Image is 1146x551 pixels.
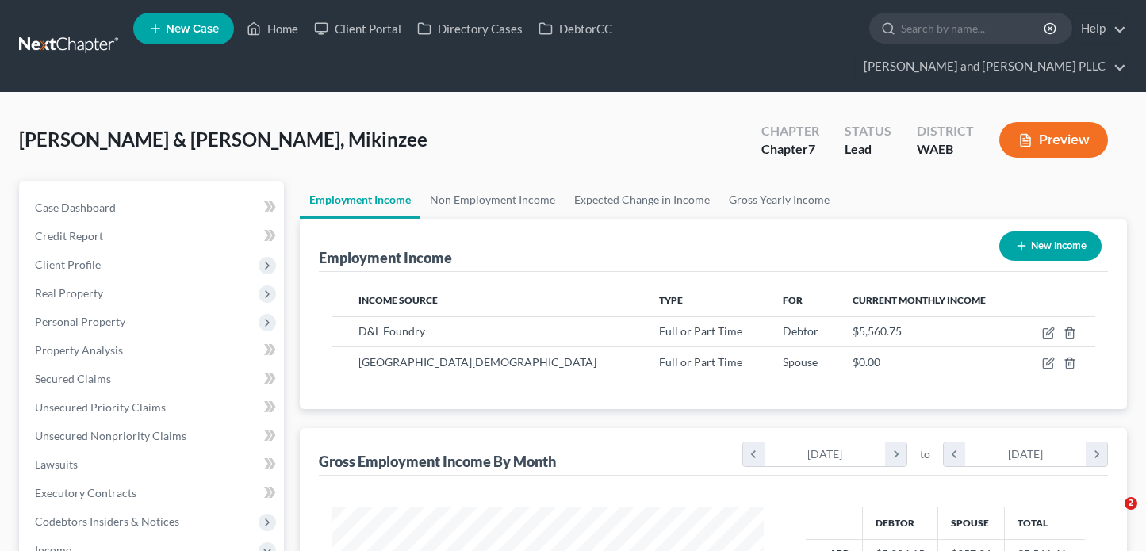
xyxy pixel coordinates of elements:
span: 7 [808,141,815,156]
a: Property Analysis [22,336,284,365]
span: D&L Foundry [358,324,425,338]
span: [GEOGRAPHIC_DATA][DEMOGRAPHIC_DATA] [358,355,596,369]
iframe: Intercom live chat [1092,497,1130,535]
span: For [783,294,803,306]
a: Home [239,14,306,43]
div: Lead [845,140,891,159]
span: [PERSON_NAME] & [PERSON_NAME], Mikinzee [19,128,427,151]
a: Lawsuits [22,450,284,479]
a: Gross Yearly Income [719,181,839,219]
span: Secured Claims [35,372,111,385]
span: to [920,446,930,462]
a: Case Dashboard [22,193,284,222]
th: Total [1004,507,1085,539]
th: Debtor [862,507,937,539]
a: Executory Contracts [22,479,284,507]
div: District [917,122,974,140]
input: Search by name... [901,13,1046,43]
span: Debtor [783,324,818,338]
div: [DATE] [965,442,1087,466]
a: Help [1073,14,1126,43]
span: Type [659,294,683,306]
span: Real Property [35,286,103,300]
div: Gross Employment Income By Month [319,452,556,471]
button: New Income [999,231,1102,261]
a: Non Employment Income [420,181,565,219]
div: Status [845,122,891,140]
i: chevron_right [1086,442,1107,466]
span: Case Dashboard [35,201,116,214]
i: chevron_left [743,442,765,466]
div: Chapter [761,140,819,159]
a: Employment Income [300,181,420,219]
span: New Case [166,23,219,35]
i: chevron_right [885,442,906,466]
span: Current Monthly Income [853,294,986,306]
span: Full or Part Time [659,324,742,338]
span: 2 [1125,497,1137,510]
a: DebtorCC [531,14,620,43]
a: Unsecured Priority Claims [22,393,284,422]
th: Spouse [937,507,1004,539]
div: [DATE] [765,442,886,466]
span: Lawsuits [35,457,78,471]
a: Client Portal [306,14,409,43]
a: Credit Report [22,222,284,251]
span: Executory Contracts [35,486,136,499]
a: [PERSON_NAME] and [PERSON_NAME] PLLC [856,52,1126,81]
div: Employment Income [319,248,452,267]
span: Income Source [358,294,438,306]
span: Unsecured Nonpriority Claims [35,429,186,442]
span: Personal Property [35,315,125,328]
span: Property Analysis [35,343,123,357]
i: chevron_left [944,442,965,466]
span: Client Profile [35,258,101,271]
span: $0.00 [853,355,880,369]
a: Expected Change in Income [565,181,719,219]
span: Unsecured Priority Claims [35,400,166,414]
div: WAEB [917,140,974,159]
button: Preview [999,122,1108,158]
a: Unsecured Nonpriority Claims [22,422,284,450]
span: Spouse [783,355,818,369]
a: Secured Claims [22,365,284,393]
span: Full or Part Time [659,355,742,369]
span: Credit Report [35,229,103,243]
span: $5,560.75 [853,324,902,338]
span: Codebtors Insiders & Notices [35,515,179,528]
a: Directory Cases [409,14,531,43]
div: Chapter [761,122,819,140]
